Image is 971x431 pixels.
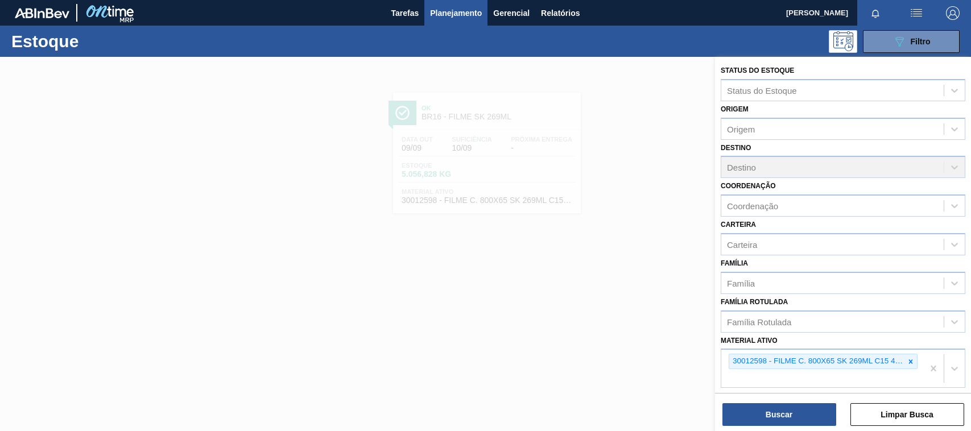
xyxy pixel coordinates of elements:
[721,67,794,74] label: Status do Estoque
[727,124,755,134] div: Origem
[721,105,749,113] label: Origem
[391,6,419,20] span: Tarefas
[863,30,960,53] button: Filtro
[721,259,748,267] label: Família
[727,317,791,326] div: Família Rotulada
[829,30,857,53] div: Pogramando: nenhum usuário selecionado
[721,221,756,229] label: Carteira
[11,35,178,48] h1: Estoque
[721,298,788,306] label: Família Rotulada
[910,6,923,20] img: userActions
[721,337,778,345] label: Material ativo
[727,85,797,95] div: Status do Estoque
[721,144,751,152] label: Destino
[857,5,894,21] button: Notificações
[729,354,904,368] div: 30012598 - FILME C. 800X65 SK 269ML C15 429
[493,6,530,20] span: Gerencial
[721,182,776,190] label: Coordenação
[541,6,580,20] span: Relatórios
[15,8,69,18] img: TNhmsLtSVTkK8tSr43FrP2fwEKptu5GPRR3wAAAABJRU5ErkJggg==
[727,201,778,211] div: Coordenação
[430,6,482,20] span: Planejamento
[727,239,757,249] div: Carteira
[727,278,755,288] div: Família
[946,6,960,20] img: Logout
[911,37,931,46] span: Filtro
